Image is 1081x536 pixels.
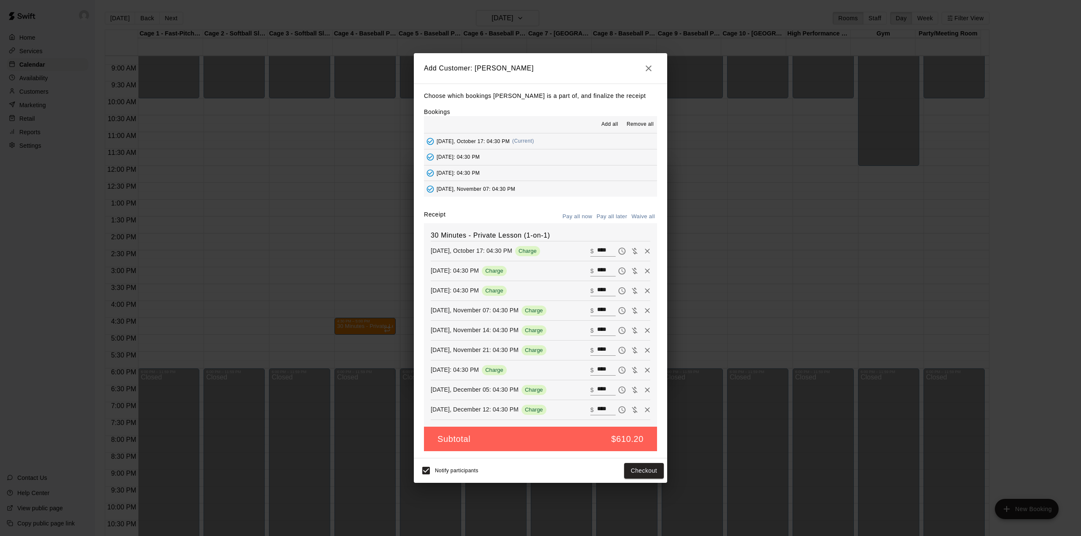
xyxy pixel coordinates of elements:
[431,326,519,334] p: [DATE], November 14: 04:30 PM
[628,386,641,393] span: Waive payment
[641,344,654,357] button: Remove
[616,386,628,393] span: Pay later
[616,267,628,274] span: Pay later
[424,151,437,163] button: Added - Collect Payment
[431,266,479,275] p: [DATE]: 04:30 PM
[590,326,594,335] p: $
[641,324,654,337] button: Remove
[424,167,437,179] button: Added - Collect Payment
[601,120,618,129] span: Add all
[424,165,657,181] button: Added - Collect Payment[DATE]: 04:30 PM
[521,307,546,314] span: Charge
[521,347,546,353] span: Charge
[616,306,628,314] span: Pay later
[437,154,480,160] span: [DATE]: 04:30 PM
[628,306,641,314] span: Waive payment
[590,267,594,275] p: $
[482,268,507,274] span: Charge
[590,406,594,414] p: $
[437,170,480,176] span: [DATE]: 04:30 PM
[624,463,664,479] button: Checkout
[515,248,540,254] span: Charge
[596,118,623,131] button: Add all
[628,406,641,413] span: Waive payment
[424,149,657,165] button: Added - Collect Payment[DATE]: 04:30 PM
[616,326,628,333] span: Pay later
[641,403,654,416] button: Remove
[431,385,519,394] p: [DATE], December 05: 04:30 PM
[424,91,657,101] p: Choose which bookings [PERSON_NAME] is a part of, and finalize the receipt
[424,181,657,197] button: Added - Collect Payment[DATE], November 07: 04:30 PM
[628,287,641,294] span: Waive payment
[431,286,479,295] p: [DATE]: 04:30 PM
[431,246,512,255] p: [DATE], October 17: 04:30 PM
[590,306,594,315] p: $
[431,306,519,314] p: [DATE], November 07: 04:30 PM
[435,468,478,474] span: Notify participants
[628,267,641,274] span: Waive payment
[627,120,654,129] span: Remove all
[437,138,510,144] span: [DATE], October 17: 04:30 PM
[595,210,630,223] button: Pay all later
[521,406,546,413] span: Charge
[641,364,654,376] button: Remove
[414,53,667,84] h2: Add Customer: [PERSON_NAME]
[641,284,654,297] button: Remove
[641,384,654,396] button: Remove
[616,346,628,353] span: Pay later
[641,265,654,277] button: Remove
[628,366,641,373] span: Waive payment
[424,183,437,195] button: Added - Collect Payment
[628,326,641,333] span: Waive payment
[431,346,519,354] p: [DATE], November 21: 04:30 PM
[424,135,437,148] button: Added - Collect Payment
[512,138,534,144] span: (Current)
[424,210,445,223] label: Receipt
[641,245,654,257] button: Remove
[431,405,519,414] p: [DATE], December 12: 04:30 PM
[590,287,594,295] p: $
[616,247,628,254] span: Pay later
[521,327,546,333] span: Charge
[611,433,644,445] h5: $610.20
[482,367,507,373] span: Charge
[616,406,628,413] span: Pay later
[482,287,507,294] span: Charge
[560,210,595,223] button: Pay all now
[424,133,657,149] button: Added - Collect Payment[DATE], October 17: 04:30 PM(Current)
[521,387,546,393] span: Charge
[424,108,450,115] label: Bookings
[437,186,515,192] span: [DATE], November 07: 04:30 PM
[628,346,641,353] span: Waive payment
[641,304,654,317] button: Remove
[590,366,594,374] p: $
[431,230,650,241] h6: 30 Minutes - Private Lesson (1-on-1)
[590,247,594,255] p: $
[628,247,641,254] span: Waive payment
[431,365,479,374] p: [DATE]: 04:30 PM
[590,386,594,394] p: $
[616,366,628,373] span: Pay later
[623,118,657,131] button: Remove all
[629,210,657,223] button: Waive all
[437,433,470,445] h5: Subtotal
[590,346,594,355] p: $
[616,287,628,294] span: Pay later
